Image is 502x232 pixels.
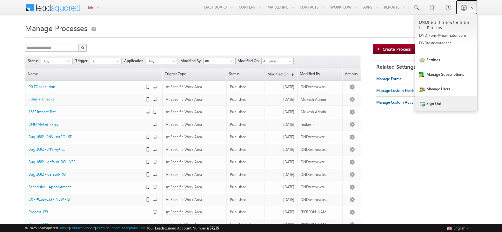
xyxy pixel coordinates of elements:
[301,172,329,177] div: DNDtestnewtenant Forms
[25,68,162,81] a: Name
[376,76,401,82] div: Manage Forms
[343,68,361,81] span: Actions
[230,147,262,152] div: Published
[172,60,177,62] span: select
[29,147,65,151] span: Bug 1682 - INV -rytRO
[301,197,329,203] div: DNDtestnewtenant Forms
[376,85,414,96] a: Manage Custom Fields
[25,225,219,231] span: © 2025 LeadSquared | | | | |
[230,122,262,127] div: Published
[230,222,262,228] div: Unpublished
[29,209,48,214] span: Process 173
[29,146,140,152] a: Bug 1682 - INV -rytRO
[268,109,294,115] div: [DATE]
[268,197,294,203] div: [DATE]
[268,97,294,102] div: [DATE]
[268,222,294,228] div: [DATE]
[166,159,202,164] span: At Specific Work Area
[60,226,69,230] a: About
[29,122,58,126] span: DND Mukesh - 22
[376,88,414,93] div: Manage Custom Fields
[268,122,294,127] div: [DATE]
[29,121,140,127] a: DND Mukesh - 22
[29,84,140,90] a: P0 TC execution
[265,68,297,81] a: Modified On(sorted descending)
[268,209,294,215] div: [DATE]
[268,84,294,90] div: [DATE]
[29,197,71,202] span: CX - #1627633 - NEW - SF
[298,68,342,81] a: Modified By
[415,15,477,52] a: DNDtestnewtenant Forms DND_Form@mailinator.com DNDtestnewtenant
[262,58,292,64] span: All Time
[419,33,473,38] p: DND_F orm@m ailin ator. com
[29,159,140,165] a: Bug 1682 - default-RO - VSF
[29,84,55,89] span: P0 TC execution
[166,197,202,202] span: At Specific Work Area
[301,159,329,165] div: DNDtestnewtenant Forms
[90,58,116,64] span: All
[166,172,202,177] span: At Specific Work Area
[166,222,202,227] span: At Specific Work Area
[301,184,329,190] div: DNDtestnewtenant Forms
[29,109,140,115] a: 1682 Impact Test
[227,59,235,65] a: Show All Items
[166,84,202,89] span: At Specific Work Area
[261,58,294,64] a: All Time
[301,84,329,90] div: DNDtestnewtenant Forms
[230,209,262,215] div: Published
[166,184,202,190] span: At Specific Work Area
[25,23,87,33] span: Manage Processes
[28,58,41,64] span: Status
[415,81,477,96] a: Manage Users
[230,84,262,90] div: Published
[166,97,202,102] span: At Specific Work Area
[419,41,473,45] p: DNDte stnew tenan t
[301,134,329,140] div: DNDtestnewtenant Forms
[29,184,71,189] span: Scheduler - Appointment
[29,197,140,202] a: CX - #1627633 - NEW - SF
[268,172,294,177] div: [DATE]
[29,171,140,177] a: Bug 1682 - default-RO
[29,97,54,101] span: Internal Checks
[289,72,294,77] span: (sorted descending)
[230,134,262,140] div: Published
[163,68,226,81] span: Trigger Type
[230,97,262,102] div: Published
[166,109,202,114] span: At Specific Work Area
[29,109,56,114] span: 1682 Impact Test
[29,184,140,190] a: Scheduler - Appointment
[373,61,477,73] div: Related Settings
[29,159,75,164] span: Bug 1682 - default-RO - VSF
[301,122,329,127] div: mukesh
[29,222,48,227] span: Process 172
[268,147,294,152] div: [DATE]
[29,209,140,215] a: Process 173
[230,197,262,203] div: Published
[376,97,420,108] a: Manage Custom Activities
[146,58,172,64] span: Any
[166,134,202,139] span: At Specific Work Area
[180,58,203,64] span: Modified By
[75,58,90,64] span: Trigger
[122,226,146,230] a: Acceptable Use
[29,96,140,102] a: Internal Checks
[376,73,401,85] a: Manage Forms
[147,226,219,230] span: Your Leadsquared Account Number is
[301,209,329,215] div: [PERSON_NAME].3729.test
[383,46,411,52] span: Create Process
[415,67,477,81] a: Manage Subscriptions
[29,222,140,227] a: Process 172
[166,122,202,127] span: At Specific Work Area
[116,60,121,62] span: select
[268,184,294,190] div: [DATE]
[70,226,95,230] a: Contact Support
[268,159,294,165] div: [DATE]
[96,226,121,230] a: Terms of Service
[419,19,473,30] p: DNDtestnewtenant Forms
[268,134,294,140] div: [DATE]
[29,134,72,139] span: Bug 1682 - INV -rytRO -SF
[67,60,72,62] span: select
[166,147,202,152] span: At Specific Work Area
[81,46,84,49] img: Search
[230,172,262,177] div: Published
